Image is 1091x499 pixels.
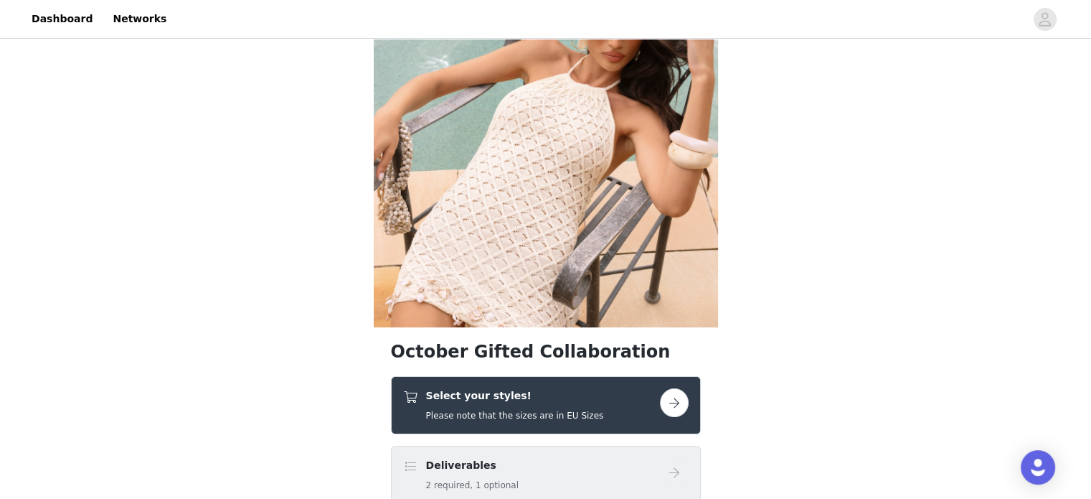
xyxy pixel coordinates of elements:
a: Networks [104,3,175,35]
div: Select your styles! [391,376,701,434]
h4: Deliverables [426,458,519,473]
div: Open Intercom Messenger [1021,450,1055,485]
a: Dashboard [23,3,101,35]
div: avatar [1038,8,1052,31]
h5: 2 required, 1 optional [426,479,519,492]
h5: Please note that the sizes are in EU Sizes [426,409,604,422]
h4: Select your styles! [426,388,604,404]
h1: October Gifted Collaboration [391,339,701,365]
